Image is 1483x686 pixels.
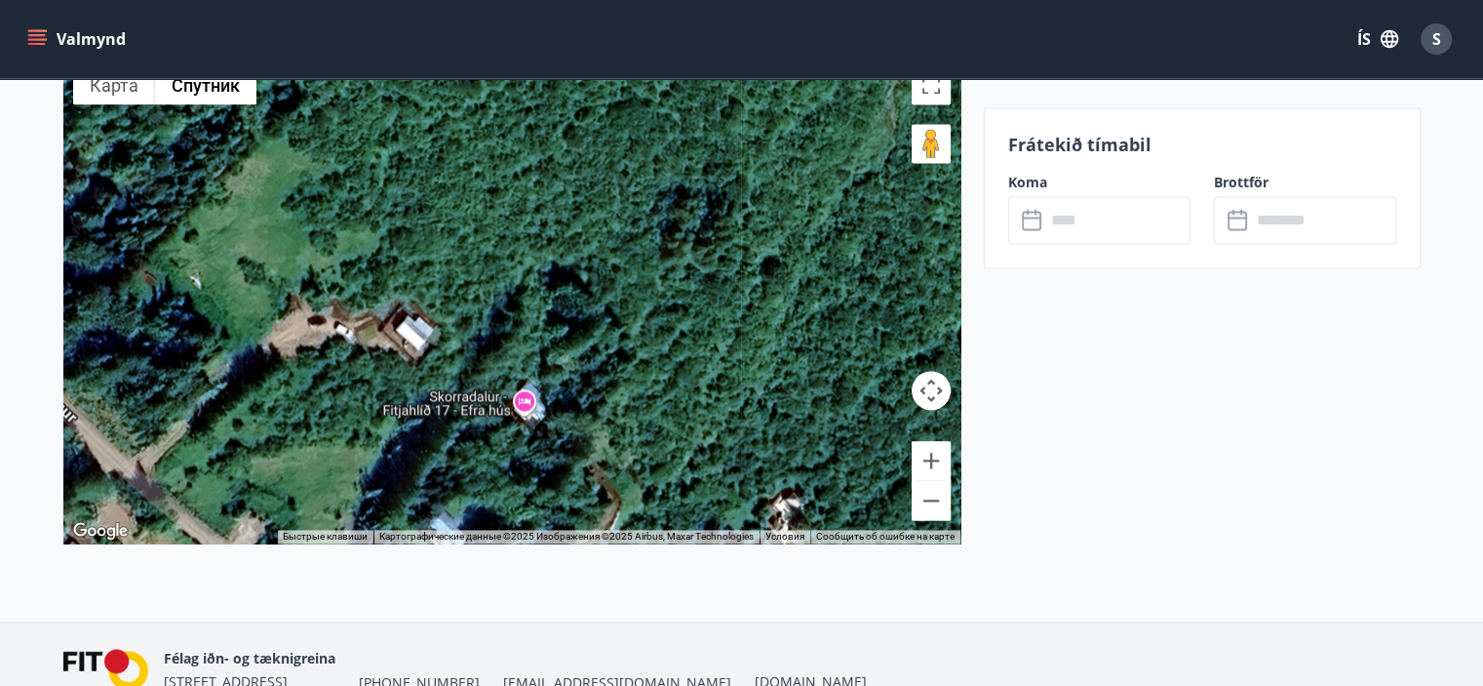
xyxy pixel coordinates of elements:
button: Показать спутниковую карту [155,65,256,104]
button: Уменьшить [912,481,951,520]
button: Быстрые клавиши [283,530,368,544]
button: Перетащите человечка на карту, чтобы перейти в режим просмотра улиц [912,124,951,163]
button: Увеличить [912,441,951,480]
p: Frátekið tímabil [1008,132,1396,157]
button: S [1413,16,1460,62]
a: Открыть эту область в Google Картах (в новом окне) [68,518,133,544]
label: Koma [1008,173,1190,192]
label: Brottför [1214,173,1396,192]
span: Картографические данные ©2025 Изображения ©2025 Airbus, Maxar Technologies [379,531,754,542]
span: Félag iðn- og tæknigreina [164,649,335,667]
a: Сообщить об ошибке на карте [816,531,955,542]
button: Показать карту с названиями объектов [73,65,155,104]
img: Google [68,518,133,544]
button: Управление камерой на карте [912,371,951,410]
a: Условия (ссылка откроется в новой вкладке) [765,531,804,542]
button: Включить полноэкранный режим [912,65,951,104]
button: menu [23,21,134,57]
span: S [1432,28,1441,50]
button: ÍS [1346,21,1409,57]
